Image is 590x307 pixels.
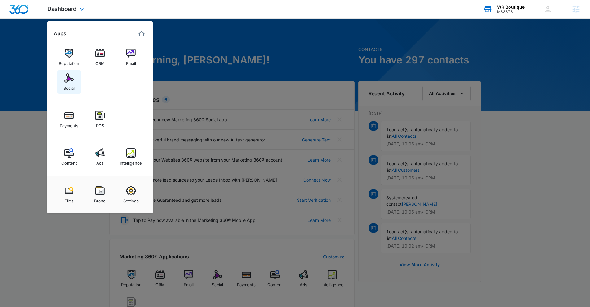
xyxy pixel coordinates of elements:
div: account id [497,10,525,14]
span: Dashboard [47,6,76,12]
div: account name [497,5,525,10]
img: tab_keywords_by_traffic_grey.svg [62,36,67,41]
div: Brand [94,195,106,203]
div: Social [63,83,75,91]
a: Payments [57,108,81,131]
a: Files [57,183,81,206]
div: Domain Overview [24,37,55,41]
a: Brand [88,183,112,206]
img: tab_domain_overview_orange.svg [17,36,22,41]
a: Ads [88,145,112,169]
div: Keywords by Traffic [68,37,104,41]
div: CRM [95,58,105,66]
div: Payments [60,120,78,128]
img: logo_orange.svg [10,10,15,15]
div: Domain: [DOMAIN_NAME] [16,16,68,21]
div: Intelligence [120,158,142,166]
a: Email [119,45,143,69]
a: Intelligence [119,145,143,169]
a: CRM [88,45,112,69]
div: POS [96,120,104,128]
div: Content [61,158,77,166]
a: Social [57,70,81,94]
div: Reputation [59,58,79,66]
a: POS [88,108,112,131]
a: Reputation [57,45,81,69]
div: Settings [123,195,139,203]
div: Ads [96,158,104,166]
a: Settings [119,183,143,206]
div: Files [64,195,73,203]
div: v 4.0.25 [17,10,30,15]
a: Content [57,145,81,169]
h2: Apps [54,31,66,37]
img: website_grey.svg [10,16,15,21]
a: Marketing 360® Dashboard [137,29,146,39]
div: Email [126,58,136,66]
